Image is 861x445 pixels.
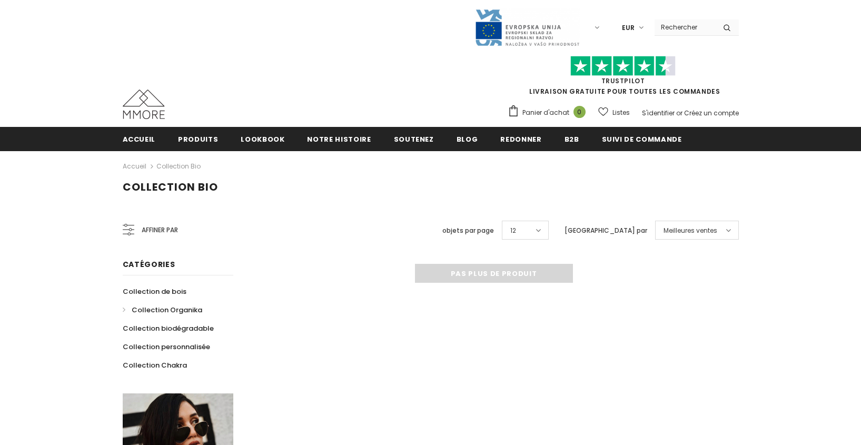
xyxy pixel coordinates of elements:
[123,323,214,333] span: Collection biodégradable
[178,127,218,151] a: Produits
[601,76,645,85] a: TrustPilot
[142,224,178,236] span: Affiner par
[123,134,156,144] span: Accueil
[123,282,186,301] a: Collection de bois
[123,301,202,319] a: Collection Organika
[522,107,569,118] span: Panier d'achat
[573,106,586,118] span: 0
[602,134,682,144] span: Suivi de commande
[394,127,434,151] a: soutenez
[602,127,682,151] a: Suivi de commande
[123,356,187,374] a: Collection Chakra
[156,162,201,171] a: Collection Bio
[123,338,210,356] a: Collection personnalisée
[123,342,210,352] span: Collection personnalisée
[570,56,676,76] img: Faites confiance aux étoiles pilotes
[457,134,478,144] span: Blog
[123,180,218,194] span: Collection Bio
[307,127,371,151] a: Notre histoire
[510,225,516,236] span: 12
[642,108,675,117] a: S'identifier
[565,225,647,236] label: [GEOGRAPHIC_DATA] par
[565,134,579,144] span: B2B
[123,160,146,173] a: Accueil
[123,259,175,270] span: Catégories
[500,127,541,151] a: Redonner
[457,127,478,151] a: Blog
[474,8,580,47] img: Javni Razpis
[676,108,682,117] span: or
[500,134,541,144] span: Redonner
[178,134,218,144] span: Produits
[508,61,739,96] span: LIVRAISON GRATUITE POUR TOUTES LES COMMANDES
[123,127,156,151] a: Accueil
[123,319,214,338] a: Collection biodégradable
[241,134,284,144] span: Lookbook
[655,19,715,35] input: Search Site
[565,127,579,151] a: B2B
[684,108,739,117] a: Créez un compte
[474,23,580,32] a: Javni Razpis
[664,225,717,236] span: Meilleures ventes
[241,127,284,151] a: Lookbook
[508,105,591,121] a: Panier d'achat 0
[612,107,630,118] span: Listes
[442,225,494,236] label: objets par page
[394,134,434,144] span: soutenez
[622,23,635,33] span: EUR
[307,134,371,144] span: Notre histoire
[123,90,165,119] img: Cas MMORE
[598,103,630,122] a: Listes
[123,360,187,370] span: Collection Chakra
[123,286,186,296] span: Collection de bois
[132,305,202,315] span: Collection Organika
